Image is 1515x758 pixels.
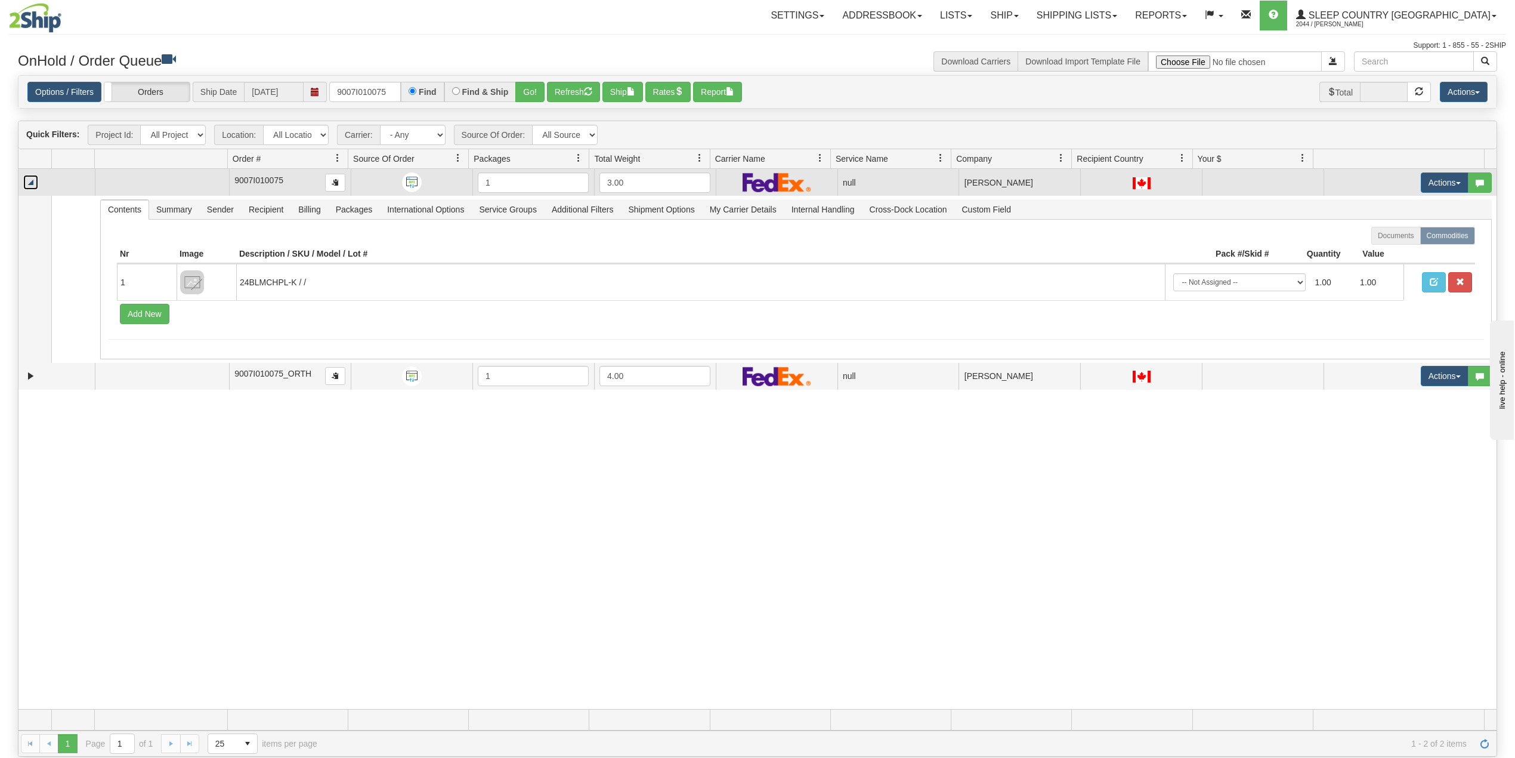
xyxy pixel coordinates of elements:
span: Company [956,153,992,165]
span: Billing [291,200,327,219]
a: Service Name filter column settings [930,148,951,168]
a: Order # filter column settings [327,148,348,168]
span: 9007I010075 [234,175,283,185]
a: Shipping lists [1028,1,1126,30]
div: live help - online [9,10,110,19]
span: Source Of Order [353,153,415,165]
span: My Carrier Details [703,200,784,219]
img: 8DAB37Fk3hKpn3AAAAAElFTkSuQmCC [180,270,204,294]
th: Value [1344,245,1403,264]
img: CA [1133,371,1151,383]
button: Search [1473,51,1497,72]
span: Recipient [242,200,290,219]
span: Custom Field [955,200,1018,219]
a: Sleep Country [GEOGRAPHIC_DATA] 2044 / [PERSON_NAME] [1287,1,1505,30]
span: Page of 1 [86,734,153,754]
span: Carrier Name [715,153,765,165]
span: 1 - 2 of 2 items [334,739,1467,748]
td: null [837,169,959,196]
span: Page sizes drop down [208,734,258,754]
span: items per page [208,734,317,754]
td: 1 [117,264,177,300]
h3: OnHold / Order Queue [18,51,749,69]
span: 25 [215,738,231,750]
a: Ship [981,1,1027,30]
span: Project Id: [88,125,140,145]
a: Download Import Template File [1025,57,1140,66]
span: select [238,734,257,753]
a: Addressbook [833,1,931,30]
span: Total [1319,82,1361,102]
img: API [402,366,422,386]
a: Company filter column settings [1051,148,1071,168]
img: logo2044.jpg [9,3,61,33]
div: grid toolbar [18,121,1497,149]
span: Order # [233,153,261,165]
button: Add New [120,304,169,324]
a: Refresh [1475,734,1494,753]
th: Quantity [1272,245,1344,264]
a: Options / Filters [27,82,101,102]
label: Find & Ship [462,88,509,96]
span: Ship Date [193,82,244,102]
td: null [837,363,959,390]
label: Documents [1371,227,1421,245]
img: FedEx Express® [743,366,811,386]
button: Ship [602,82,643,102]
input: Page 1 [110,734,134,753]
button: Report [693,82,742,102]
span: Sleep Country [GEOGRAPHIC_DATA] [1306,10,1491,20]
a: Source Of Order filter column settings [448,148,468,168]
button: Copy to clipboard [325,367,345,385]
button: Actions [1440,82,1488,102]
div: Support: 1 - 855 - 55 - 2SHIP [9,41,1506,51]
label: Commodities [1420,227,1475,245]
input: Search [1354,51,1474,72]
iframe: chat widget [1488,318,1514,440]
a: Collapse [23,175,38,190]
span: Page 1 [58,734,77,753]
a: Your $ filter column settings [1293,148,1313,168]
th: Pack #/Skid # [1165,245,1272,264]
input: Order # [329,82,401,102]
a: Download Carriers [941,57,1010,66]
button: Go! [515,82,545,102]
td: 1.00 [1355,269,1400,296]
button: Actions [1421,366,1468,386]
a: Total Weight filter column settings [690,148,710,168]
th: Description / SKU / Model / Lot # [236,245,1165,264]
label: Find [419,88,437,96]
input: Import [1148,51,1322,72]
span: Source Of Order: [454,125,533,145]
span: 9007I010075_ORTH [234,369,311,378]
span: Packages [474,153,510,165]
td: 1.00 [1310,269,1356,296]
span: Total Weight [594,153,640,165]
a: Recipient Country filter column settings [1172,148,1192,168]
span: Shipment Options [621,200,701,219]
a: Expand [23,369,38,384]
button: Copy to clipboard [325,174,345,192]
span: Cross-Dock Location [862,200,954,219]
span: Internal Handling [784,200,862,219]
a: Packages filter column settings [568,148,589,168]
button: Actions [1421,172,1468,193]
span: Service Name [836,153,888,165]
span: Packages [329,200,379,219]
td: [PERSON_NAME] [959,169,1080,196]
span: Contents [101,200,149,219]
span: Your $ [1198,153,1222,165]
span: Sender [200,200,241,219]
img: CA [1133,177,1151,189]
span: Service Groups [472,200,543,219]
td: 24BLMCHPL-K / / [236,264,1165,300]
label: Orders [104,82,190,102]
a: Settings [762,1,833,30]
span: Recipient Country [1077,153,1143,165]
td: [PERSON_NAME] [959,363,1080,390]
button: Refresh [547,82,600,102]
span: Carrier: [337,125,380,145]
th: Image [177,245,236,264]
span: International Options [380,200,471,219]
a: Carrier Name filter column settings [810,148,830,168]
